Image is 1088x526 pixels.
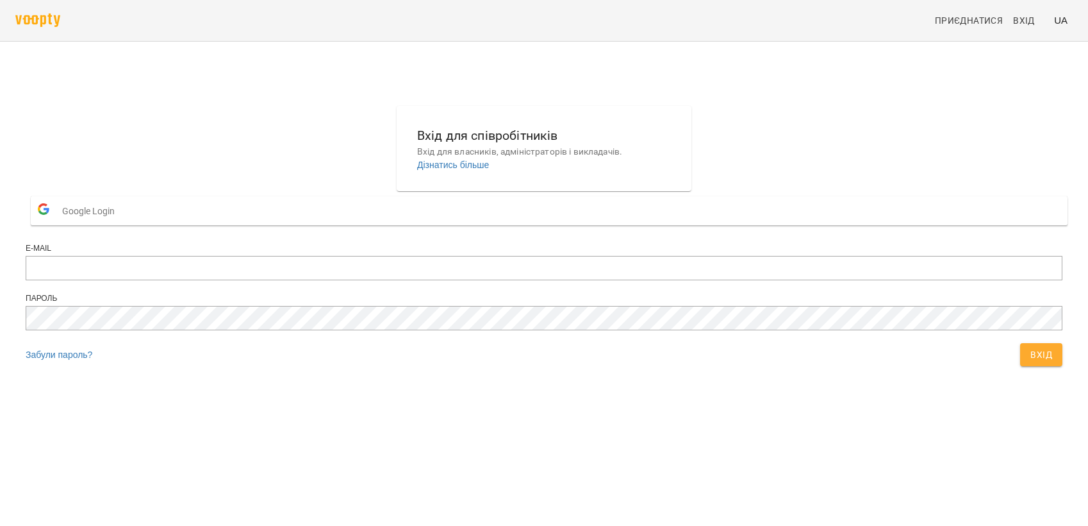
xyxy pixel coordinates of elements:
[1030,347,1052,362] span: Вхід
[62,198,121,224] span: Google Login
[417,146,671,158] p: Вхід для власників, адміністраторів і викладачів.
[1049,8,1073,32] button: UA
[31,196,1067,225] button: Google Login
[26,243,1062,254] div: E-mail
[26,293,1062,304] div: Пароль
[417,126,671,146] h6: Вхід для співробітників
[15,13,60,27] img: voopty.png
[930,9,1008,32] a: Приєднатися
[1013,13,1035,28] span: Вхід
[1020,343,1062,366] button: Вхід
[407,115,681,182] button: Вхід для співробітниківВхід для власників, адміністраторів і викладачів.Дізнатись більше
[935,13,1003,28] span: Приєднатися
[1054,13,1067,27] span: UA
[417,160,489,170] a: Дізнатись більше
[1008,9,1049,32] a: Вхід
[26,350,92,360] a: Забули пароль?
